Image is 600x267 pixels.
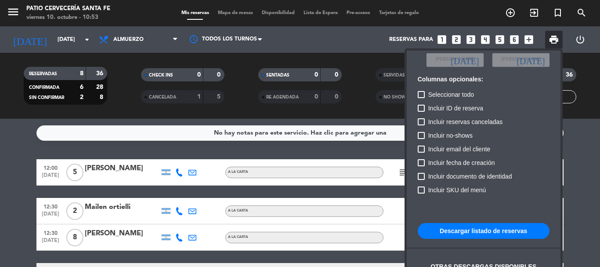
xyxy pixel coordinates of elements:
span: Incluir documento de identidad [428,171,512,182]
i: [DATE] [451,55,479,64]
span: [PERSON_NAME] [435,56,475,64]
span: Incluir ID de reserva [428,103,483,113]
span: [PERSON_NAME] [501,56,541,64]
span: print [549,34,559,45]
span: Incluir reservas canceladas [428,117,503,127]
span: Incluir email del cliente [428,144,491,154]
i: [DATE] [517,55,545,64]
span: Incluir fecha de creación [428,157,495,168]
button: Descargar listado de reservas [418,223,549,239]
span: Incluir SKU del menú [428,185,486,195]
h6: Columnas opcionales: [418,76,549,83]
span: Incluir no-shows [428,130,473,141]
span: Seleccionar todo [428,89,474,100]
